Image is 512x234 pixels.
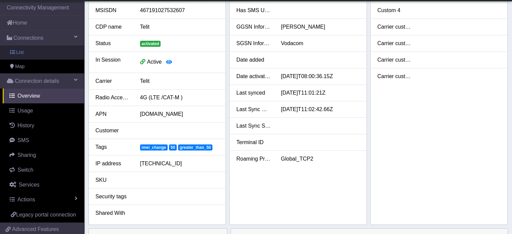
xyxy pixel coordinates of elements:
[231,155,276,163] div: Roaming Profile
[372,23,417,31] div: Carrier custom 1
[372,72,417,80] div: Carrier custom 4
[91,6,135,14] div: MSISDN
[3,177,84,192] a: Services
[231,72,276,80] div: Date activated
[135,110,224,118] div: [DOMAIN_NAME]
[178,144,212,151] span: greater_than_50
[135,23,224,31] div: Telit
[18,93,40,99] span: Overview
[276,39,365,47] div: Vodacom
[135,77,224,85] div: Telit
[18,123,34,128] span: History
[231,105,276,113] div: Last Sync Data Usage
[3,192,84,207] a: Actions
[91,209,135,217] div: Shared With
[91,127,135,135] div: Customer
[372,39,417,47] div: Carrier custom 2
[231,138,276,146] div: Terminal ID
[3,118,84,133] a: History
[140,144,168,151] span: imei_change
[3,133,84,148] a: SMS
[169,144,177,151] span: 50
[3,89,84,103] a: Overview
[13,34,43,42] span: Connections
[372,6,417,14] div: Custom 4
[135,94,224,102] div: 4G (LTE /CAT-M )
[162,56,176,69] button: View session details
[18,197,35,202] span: Actions
[140,41,161,47] span: activated
[3,103,84,118] a: Usage
[231,56,276,64] div: Date added
[276,105,365,113] div: [DATE]T11:02:42.66Z
[91,176,135,184] div: SKU
[372,56,417,64] div: Carrier custom 3
[135,160,224,168] div: [TECHNICAL_ID]
[91,160,135,168] div: IP address
[91,143,135,151] div: Tags
[91,193,135,201] div: Security tags
[18,152,36,158] span: Sharing
[231,23,276,31] div: GGSN Information
[18,167,33,173] span: Switch
[12,225,59,233] span: Advanced Features
[91,39,135,47] div: Status
[16,49,24,56] span: List
[91,56,135,69] div: In Session
[91,77,135,85] div: Carrier
[276,23,365,31] div: [PERSON_NAME]
[231,6,276,14] div: Has SMS Usage
[91,94,135,102] div: Radio Access Tech
[135,6,224,14] div: 467191027532607
[18,137,29,143] span: SMS
[276,155,365,163] div: Global_TCP2
[15,63,25,70] span: Map
[276,89,365,97] div: [DATE]T11:01:21Z
[276,72,365,80] div: [DATE]T08:00:36.15Z
[18,108,33,113] span: Usage
[91,110,135,118] div: APN
[16,212,76,218] span: Legacy portal connection
[91,23,135,31] div: CDP name
[3,163,84,177] a: Switch
[15,77,59,85] span: Connection details
[231,122,276,130] div: Last Sync SMS Usage
[19,182,39,188] span: Services
[231,89,276,97] div: Last synced
[3,148,84,163] a: Sharing
[231,39,276,47] div: SGSN Information
[147,59,162,65] span: Active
